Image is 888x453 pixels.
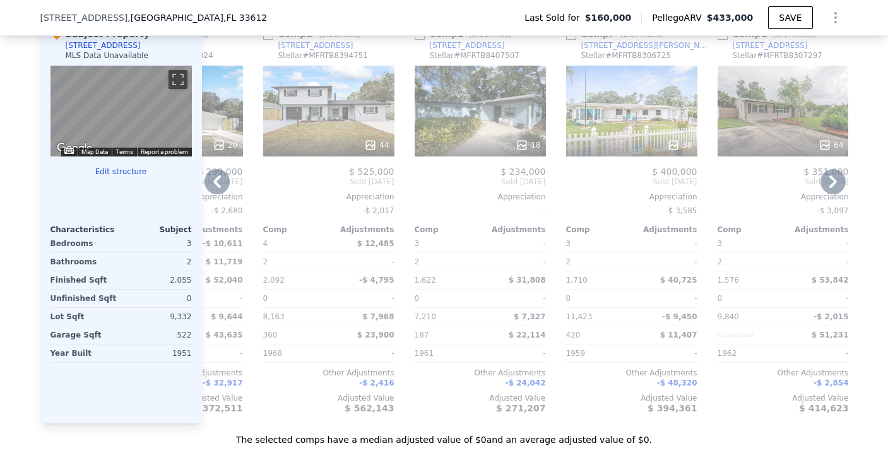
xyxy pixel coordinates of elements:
[278,40,353,50] div: [STREET_ADDRESS]
[66,40,141,50] div: [STREET_ADDRESS]
[581,40,713,50] div: [STREET_ADDRESS][PERSON_NAME]
[768,6,812,29] button: SAVE
[357,239,394,248] span: $ 12,485
[814,312,848,321] span: -$ 2,015
[566,40,713,50] a: [STREET_ADDRESS][PERSON_NAME]
[364,139,389,151] div: 44
[177,225,243,235] div: Adjustments
[634,344,697,362] div: -
[50,235,119,252] div: Bedrooms
[415,225,480,235] div: Comp
[54,140,95,156] img: Google
[66,50,149,61] div: MLS Data Unavailable
[124,326,192,344] div: 522
[718,368,849,378] div: Other Adjustments
[415,276,436,285] span: 1,622
[718,326,781,344] div: Unspecified
[415,294,420,303] span: 0
[566,276,588,285] span: 1,710
[509,331,546,339] span: $ 22,114
[817,206,848,215] span: -$ 3,097
[121,225,192,235] div: Subject
[50,167,192,177] button: Edit structure
[50,290,119,307] div: Unfinished Sqft
[430,50,519,61] div: Stellar # MFRTB8407507
[263,393,394,403] div: Adjusted Value
[362,312,394,321] span: $ 7,968
[415,312,436,321] span: 7,210
[50,326,119,344] div: Garage Sqft
[803,167,848,177] span: $ 351,000
[718,276,739,285] span: 1,576
[40,423,848,446] div: The selected comps have a median adjusted value of $0 and an average adjusted value of $0 .
[786,235,849,252] div: -
[211,312,242,321] span: $ 9,644
[359,379,394,387] span: -$ 2,416
[483,253,546,271] div: -
[823,5,848,30] button: Show Options
[141,148,188,155] a: Report a problem
[263,192,394,202] div: Appreciation
[115,148,133,155] a: Terms (opens in new tab)
[483,344,546,362] div: -
[180,344,243,362] div: -
[213,139,237,151] div: 20
[660,276,697,285] span: $ 40,725
[718,344,781,362] div: 1962
[506,379,546,387] span: -$ 24,042
[40,11,128,24] span: [STREET_ADDRESS]
[169,70,187,89] button: Toggle fullscreen view
[345,403,394,413] span: $ 562,143
[634,253,697,271] div: -
[516,139,540,151] div: 18
[124,271,192,289] div: 2,055
[263,294,268,303] span: 0
[657,379,697,387] span: -$ 48,320
[331,253,394,271] div: -
[786,290,849,307] div: -
[211,206,242,215] span: -$ 2,680
[652,11,707,24] span: Pellego ARV
[566,368,697,378] div: Other Adjustments
[50,253,119,271] div: Bathrooms
[362,206,394,215] span: -$ 2,017
[415,239,420,248] span: 3
[415,202,546,220] div: -
[652,167,697,177] span: $ 400,000
[718,225,783,235] div: Comp
[814,379,848,387] span: -$ 2,854
[566,225,632,235] div: Comp
[634,235,697,252] div: -
[718,192,849,202] div: Appreciation
[359,276,394,285] span: -$ 4,795
[415,177,546,187] span: Sold [DATE]
[263,177,394,187] span: Sold [DATE]
[566,239,571,248] span: 3
[180,290,243,307] div: -
[566,393,697,403] div: Adjusted Value
[127,11,267,24] span: , [GEOGRAPHIC_DATA]
[667,139,692,151] div: 38
[263,40,353,50] a: [STREET_ADDRESS]
[581,50,671,61] div: Stellar # MFRTB8306725
[718,312,739,321] span: 9,840
[718,40,808,50] a: [STREET_ADDRESS]
[509,276,546,285] span: $ 31,808
[566,344,629,362] div: 1959
[566,192,697,202] div: Appreciation
[566,177,697,187] span: Sold [DATE]
[331,344,394,362] div: -
[263,331,278,339] span: 360
[64,148,73,154] button: Keyboard shortcuts
[331,290,394,307] div: -
[329,225,394,235] div: Adjustments
[707,13,754,23] span: $433,000
[263,253,326,271] div: 2
[430,40,505,50] div: [STREET_ADDRESS]
[812,331,849,339] span: $ 51,231
[585,11,632,24] span: $160,000
[50,225,121,235] div: Characteristics
[357,331,394,339] span: $ 23,900
[415,192,546,202] div: Appreciation
[203,379,243,387] span: -$ 32,917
